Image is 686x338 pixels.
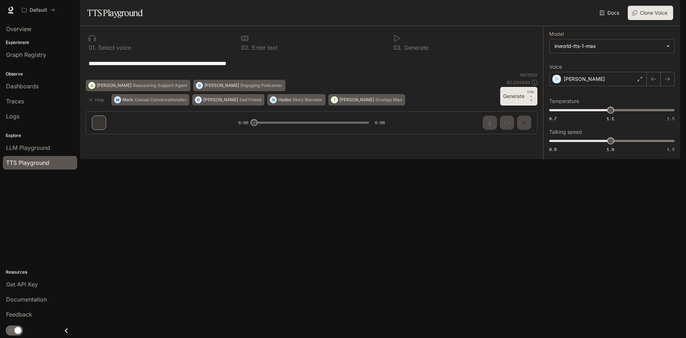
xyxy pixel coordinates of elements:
[89,45,96,50] p: 0 1 .
[667,116,675,122] span: 1.5
[667,146,675,152] span: 1.5
[30,7,47,13] p: Default
[111,94,189,106] button: MMarkCasual Conversationalist
[555,43,663,50] div: inworld-tts-1-max
[89,80,95,91] div: A
[250,45,278,50] p: Enter text
[267,94,325,106] button: HHadesStory Narrator
[204,83,239,88] p: [PERSON_NAME]
[339,98,374,102] p: [PERSON_NAME]
[241,45,250,50] p: 0 2 .
[293,98,322,102] p: Story Narrator
[507,79,530,85] p: $ 0.000640
[549,31,564,36] p: Model
[527,90,535,103] p: ⏎
[133,83,187,88] p: Reassuring Support Agent
[86,94,109,106] button: Hide
[500,87,537,106] button: GenerateCTRL +⏎
[192,94,264,106] button: O[PERSON_NAME]Sad Friend
[19,3,58,17] button: All workspaces
[239,98,261,102] p: Sad Friend
[87,6,143,20] h1: TTS Playground
[240,83,282,88] p: Engaging Podcaster
[135,98,186,102] p: Casual Conversationalist
[564,75,605,83] p: [PERSON_NAME]
[549,64,562,69] p: Voice
[114,94,121,106] div: M
[607,116,614,122] span: 1.1
[376,98,402,102] p: Grumpy Man
[86,80,190,91] button: A[PERSON_NAME]Reassuring Support Agent
[123,98,133,102] p: Mark
[203,98,238,102] p: [PERSON_NAME]
[393,45,402,50] p: 0 3 .
[196,80,203,91] div: D
[331,94,338,106] div: T
[598,6,622,20] a: Docs
[270,94,277,106] div: H
[549,146,557,152] span: 0.5
[195,94,202,106] div: O
[607,146,614,152] span: 1.0
[549,99,579,104] p: Temperature
[193,80,285,91] button: D[PERSON_NAME]Engaging Podcaster
[549,116,557,122] span: 0.7
[520,72,537,78] p: 64 / 1000
[278,98,291,102] p: Hades
[527,90,535,98] p: CTRL +
[97,83,131,88] p: [PERSON_NAME]
[96,45,131,50] p: Select voice
[550,39,674,53] div: inworld-tts-1-max
[328,94,405,106] button: T[PERSON_NAME]Grumpy Man
[402,45,428,50] p: Generate
[628,6,673,20] button: Clone Voice
[549,129,582,134] p: Talking speed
